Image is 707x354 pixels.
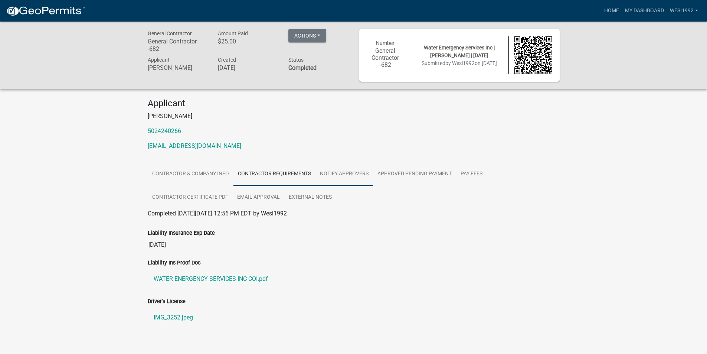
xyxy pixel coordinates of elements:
h6: General Contractor -682 [148,38,207,52]
a: Contractor Requirements [233,162,315,186]
h6: [PERSON_NAME] [148,64,207,71]
span: General Contractor [148,30,192,36]
img: QR code [514,36,552,74]
a: Pay Fees [456,162,487,186]
a: WATER ENERGENCY SERVICES INC COI.pdf [148,270,560,288]
label: Driver's License [148,299,186,304]
a: Approved Pending Payment [373,162,456,186]
a: 5024240266 [148,127,181,134]
a: Email Approval [233,186,284,210]
a: My Dashboard [622,4,667,18]
span: Water Emergency Services Inc | [PERSON_NAME] | [DATE] [424,45,495,58]
span: Applicant [148,57,170,63]
p: [PERSON_NAME] [148,112,560,121]
h6: [DATE] [218,64,277,71]
a: Contractor & Company Info [148,162,233,186]
a: Notify Approvers [315,162,373,186]
label: Liability Ins Proof Doc [148,260,201,266]
h4: Applicant [148,98,560,109]
a: IMG_3252.jpeg [148,309,560,327]
h6: $25.00 [218,38,277,45]
span: Number [376,40,395,46]
a: External Notes [284,186,336,210]
label: Liability Insurance Exp Date [148,231,215,236]
span: by Wesi1992 [445,60,475,66]
span: Completed [DATE][DATE] 12:56 PM EDT by Wesi1992 [148,210,287,217]
h6: General Contractor -682 [367,47,405,69]
a: Wesi1992 [667,4,701,18]
a: Contractor Certificate PDF [148,186,233,210]
span: Created [218,57,236,63]
a: Home [601,4,622,18]
button: Actions [288,29,326,42]
span: Status [288,57,304,63]
strong: Completed [288,64,317,71]
span: Amount Paid [218,30,248,36]
a: [EMAIL_ADDRESS][DOMAIN_NAME] [148,142,241,149]
span: Submitted on [DATE] [422,60,497,66]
